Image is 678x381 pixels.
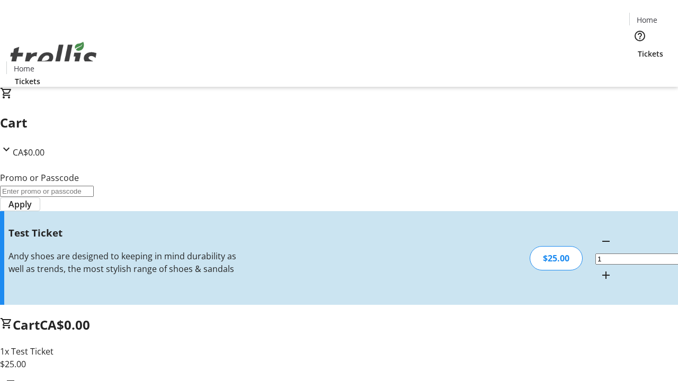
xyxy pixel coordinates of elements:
[530,246,583,270] div: $25.00
[14,63,34,74] span: Home
[629,48,672,59] a: Tickets
[629,25,650,47] button: Help
[595,265,617,286] button: Increment by one
[6,30,101,83] img: Orient E2E Organization RHEd66kvN3's Logo
[15,76,40,87] span: Tickets
[637,14,657,25] span: Home
[629,59,650,80] button: Cart
[595,231,617,252] button: Decrement by one
[8,250,240,275] div: Andy shoes are designed to keeping in mind durability as well as trends, the most stylish range o...
[8,198,32,211] span: Apply
[40,316,90,333] span: CA$0.00
[7,63,41,74] a: Home
[13,147,44,158] span: CA$0.00
[638,48,663,59] span: Tickets
[6,76,49,87] a: Tickets
[8,225,240,240] h3: Test Ticket
[630,14,664,25] a: Home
